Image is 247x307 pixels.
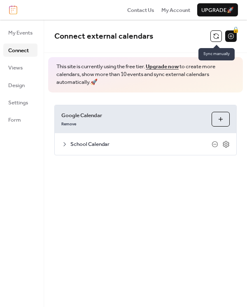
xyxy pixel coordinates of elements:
[3,78,37,92] a: Design
[201,6,234,14] span: Upgrade 🚀
[56,63,235,86] span: This site is currently using the free tier. to create more calendars, show more than 10 events an...
[70,140,212,148] span: School Calendar
[54,29,153,44] span: Connect external calendars
[8,29,33,37] span: My Events
[8,81,25,90] span: Design
[8,64,23,72] span: Views
[3,61,37,74] a: Views
[127,6,154,14] a: Contact Us
[198,48,235,60] span: Sync manually
[61,111,205,120] span: Google Calendar
[3,96,37,109] a: Settings
[61,122,76,127] span: Remove
[8,99,28,107] span: Settings
[3,44,37,57] a: Connect
[3,113,37,126] a: Form
[161,6,190,14] a: My Account
[3,26,37,39] a: My Events
[146,61,179,72] a: Upgrade now
[9,5,17,14] img: logo
[197,3,238,16] button: Upgrade🚀
[8,116,21,124] span: Form
[8,46,29,55] span: Connect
